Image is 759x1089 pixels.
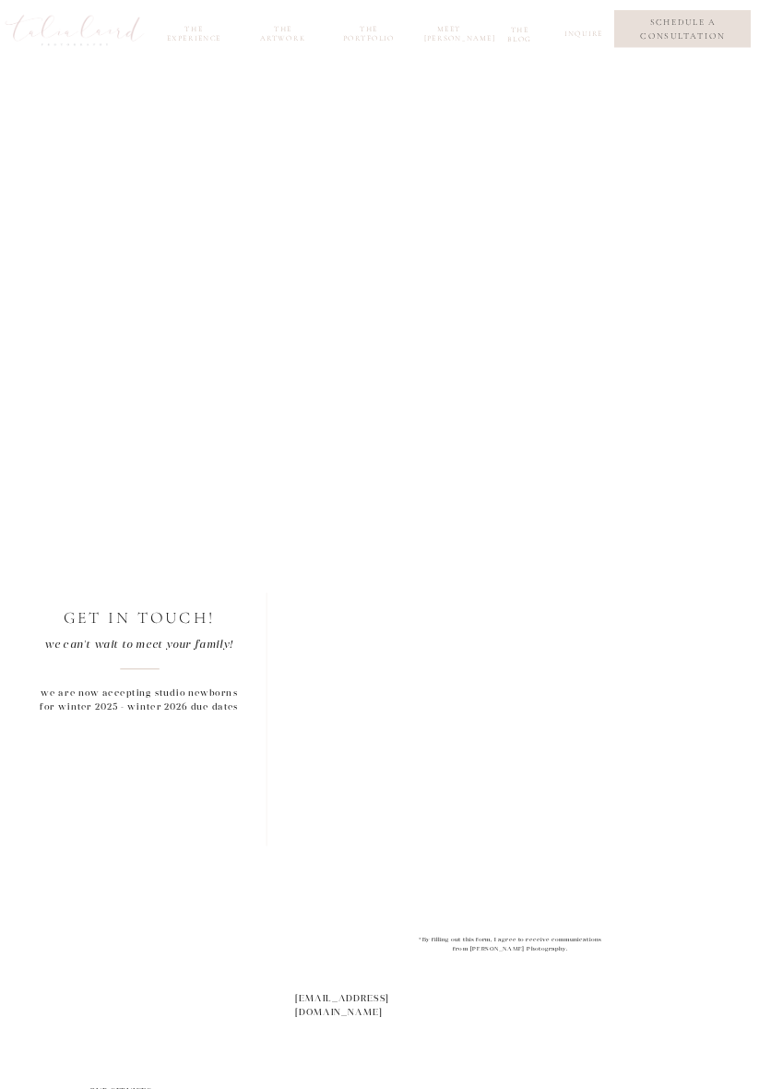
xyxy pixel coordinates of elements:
h2: we can't wait to meet your family! [29,638,249,651]
p: we are now accepting studio newborns for winter 2025 - winter 2026 due dates [40,686,240,729]
iframe: New Client Inquiry [317,582,703,924]
a: inquire [564,30,599,44]
a: the blog [500,25,540,40]
p: [EMAIL_ADDRESS][DOMAIN_NAME] [295,990,464,1002]
a: the experience [160,25,228,40]
a: the Artwork [253,25,314,40]
a: the portfolio [338,25,399,40]
a: meet [PERSON_NAME] [424,25,475,40]
a: schedule a consultation [624,16,741,42]
p: *By filling out this form, I agree to receive communications from [PERSON_NAME] Photography. [413,935,608,951]
h2: get in touch! [30,607,250,626]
